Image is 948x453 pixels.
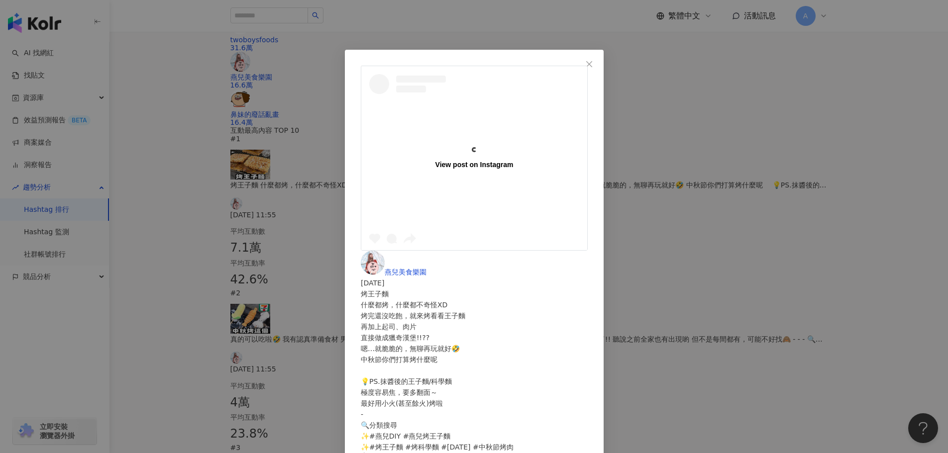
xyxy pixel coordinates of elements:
div: 烤王子麵 什麼都烤，什麼都不奇怪XD 烤完還沒吃飽，就來烤看看王子麵 再加上起司、肉片 直接做成獵奇漢堡!!?? 嗯…就脆脆的，無聊再玩就好🤣 中秋節你們打算烤什麼呢 ⠀ 💡PS.抹醬後的王子麵... [361,288,588,453]
div: [DATE] [361,277,588,288]
div: View post on Instagram [435,160,513,169]
span: 燕兒美食樂園 [385,268,426,276]
button: Close [579,54,599,74]
a: KOL Avatar燕兒美食樂園 [361,268,426,276]
span: close [585,60,593,68]
a: View post on Instagram [361,66,587,250]
img: KOL Avatar [361,251,385,274]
